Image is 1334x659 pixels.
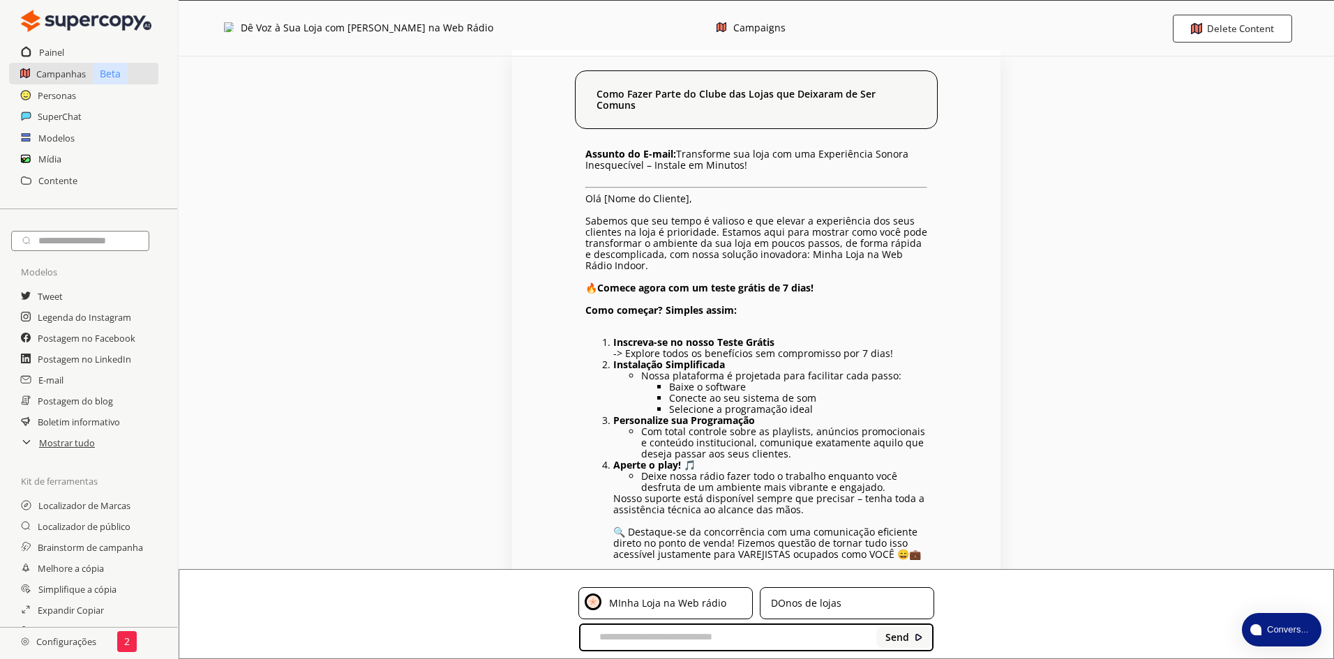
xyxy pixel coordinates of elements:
p: 🔥 [585,282,927,294]
img: Close [914,633,924,642]
a: Contente [38,170,77,191]
a: Tweet [38,286,63,307]
a: Mídia [38,149,61,169]
a: Melhore a cópia [38,558,104,579]
a: Trocador de público [38,621,121,642]
img: Fechar [21,7,151,35]
p: Selecione a programação ideal [669,404,927,415]
a: Postagem do blog [38,391,113,411]
font: Localizador de Marcas [38,499,130,512]
font: SuperChat [38,110,82,123]
font: Campanhas [36,68,86,80]
a: Campanhas [36,63,86,84]
a: SuperChat [38,106,82,127]
div: Dê Voz à Sua Loja com [PERSON_NAME] na Web Rádio [241,22,493,34]
strong: Comece agora com um teste grátis de 7 dias! [597,281,814,294]
b: Delete Content [1207,22,1274,35]
font: 2 [124,635,130,648]
strong: Aperte o play! 🎵 [613,458,696,471]
div: Campaigns [733,22,786,34]
strong: Instalação Simplificada [613,358,725,371]
font: Configurações [36,635,96,648]
font: E-mail [38,374,63,386]
a: Mostrar tudo [39,432,95,453]
a: Personas [38,85,76,106]
a: Painel [39,42,64,63]
button: lançador de atlas [1242,613,1321,646]
font: Expandir Copiar [38,604,104,616]
font: Mostrar tudo [39,437,95,449]
font: Postagem no LinkedIn [38,353,131,365]
font: Tweet [38,290,63,303]
a: Boletim informativo [38,411,120,432]
font: Simplifique a cópia [38,583,117,596]
a: Legenda do Instagram [38,307,131,328]
p: Sabemos que seu tempo é valioso e que elevar a experiência dos seus clientes na loja é prioridade... [585,215,927,271]
font: Mídia [38,153,61,165]
p: 🔍 Destaque-se da concorrência com uma comunicação eficiente direto no ponto de venda! Fizemos que... [613,527,927,560]
p: Olá [Nome do Cliente], [585,193,927,204]
b: Send [885,632,909,643]
p: Nosso suporte está disponível sempre que precisar – tenha toda a assistência técnica ao alcance d... [613,493,927,515]
img: Close [585,593,601,610]
a: Modelos [38,128,75,149]
font: Modelos [21,266,57,278]
font: Postagem do blog [38,395,113,407]
a: Localizador de público [38,516,130,537]
a: Expandir Copiar [38,600,104,621]
img: Close [224,22,234,32]
a: Localizador de Marcas [38,495,130,516]
font: Boletim informativo [38,416,120,428]
font: Kit de ferramentas [21,475,98,487]
font: Painel [39,46,64,59]
font: Brainstorm de campanha [38,541,143,554]
img: Close [717,22,726,32]
font: Contente [38,174,77,187]
a: Simplifique a cópia [38,579,117,600]
font: Legenda do Instagram [38,311,131,324]
button: Delete Content [1173,15,1293,43]
strong: Personalize sua Programação [613,414,755,427]
p: Baixe o software [669,381,927,393]
font: Trocador de público [38,625,121,637]
a: E-mail [38,370,63,391]
font: Beta [100,67,121,80]
font: Melhore a cópia [38,562,104,575]
div: MInha Loja na Web rádio [604,593,726,613]
b: Como Fazer Parte do Clube das Lojas que Deixaram de Ser Comuns [597,89,916,111]
a: Postagem no Facebook [38,328,135,349]
p: Transforme sua loja com uma Experiência Sonora Inesquecível – Instale em Minutos! [585,149,927,171]
div: DOnos de lojas [766,593,841,613]
li: Deixe nossa rádio fazer todo o trabalho enquanto você desfruta de um ambiente mais vibrante e eng... [641,471,927,493]
a: Postagem no LinkedIn [38,349,131,370]
a: Brainstorm de campanha [38,537,143,558]
font: Modelos [38,132,75,144]
img: Fechar [21,637,29,646]
p: Nossa plataforma é projetada para facilitar cada passo: [641,370,927,381]
p: -> Explore todos os benefícios sem compromisso por 7 dias! [613,348,927,359]
font: Localizador de público [38,520,130,533]
strong: Como começar? Simples assim: [585,303,737,317]
strong: Assunto do E-mail: [585,147,676,160]
p: Conecte ao seu sistema de som [669,393,927,404]
li: Com total controle sobre as playlists, anúncios promocionais e conteúdo institucional, comunique ... [641,426,927,460]
font: Postagem no Facebook [38,332,135,344]
font: Personas [38,89,76,102]
strong: Inscreva-se no nosso Teste Grátis [613,335,774,349]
